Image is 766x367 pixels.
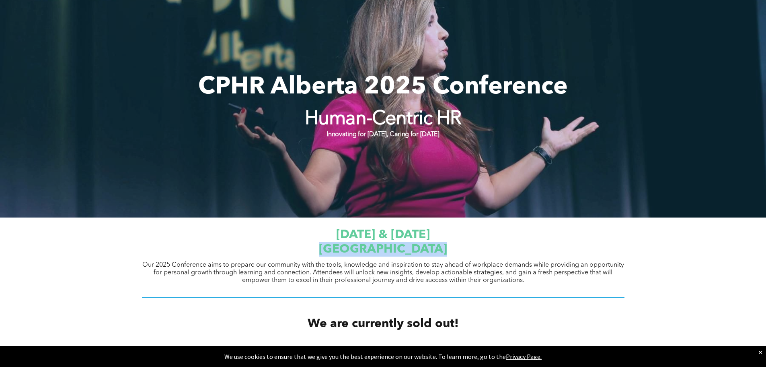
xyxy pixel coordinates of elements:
span: We are currently sold out! [308,318,459,330]
a: Privacy Page. [506,352,542,361]
span: [DATE] & [DATE] [336,229,430,241]
span: [GEOGRAPHIC_DATA] [319,243,447,255]
span: CPHR Alberta 2025 Conference [198,75,568,100]
strong: Human-Centric HR [305,110,462,129]
span: Our 2025 Conference aims to prepare our community with the tools, knowledge and inspiration to st... [142,262,624,284]
strong: Innovating for [DATE], Caring for [DATE] [327,131,439,138]
div: Dismiss notification [759,348,762,356]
